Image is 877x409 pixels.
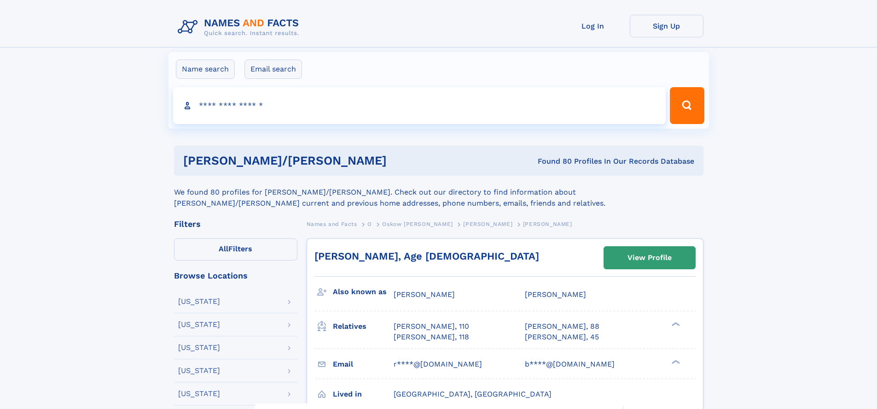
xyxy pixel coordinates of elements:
[394,390,552,398] span: [GEOGRAPHIC_DATA], [GEOGRAPHIC_DATA]
[627,247,672,268] div: View Profile
[382,221,453,227] span: Oskow [PERSON_NAME]
[367,221,372,227] span: O
[174,15,307,40] img: Logo Names and Facts
[525,332,599,342] a: [PERSON_NAME], 45
[178,344,220,351] div: [US_STATE]
[382,218,453,230] a: Oskow [PERSON_NAME]
[333,386,394,402] h3: Lived in
[394,332,469,342] a: [PERSON_NAME], 118
[174,220,297,228] div: Filters
[670,87,704,124] button: Search Button
[556,15,630,37] a: Log In
[525,321,599,332] a: [PERSON_NAME], 88
[463,221,512,227] span: [PERSON_NAME]
[604,247,695,269] a: View Profile
[394,290,455,299] span: [PERSON_NAME]
[174,238,297,261] label: Filters
[462,156,694,166] div: Found 80 Profiles In Our Records Database
[523,221,572,227] span: [PERSON_NAME]
[178,390,220,397] div: [US_STATE]
[178,367,220,374] div: [US_STATE]
[669,321,680,327] div: ❯
[333,356,394,372] h3: Email
[669,359,680,365] div: ❯
[333,319,394,334] h3: Relatives
[176,59,235,79] label: Name search
[244,59,302,79] label: Email search
[307,218,357,230] a: Names and Facts
[463,218,512,230] a: [PERSON_NAME]
[394,321,469,332] a: [PERSON_NAME], 110
[367,218,372,230] a: O
[219,244,228,253] span: All
[525,290,586,299] span: [PERSON_NAME]
[630,15,703,37] a: Sign Up
[314,250,539,262] a: [PERSON_NAME], Age [DEMOGRAPHIC_DATA]
[183,155,462,166] h1: [PERSON_NAME]/[PERSON_NAME]
[174,176,703,209] div: We found 80 profiles for [PERSON_NAME]/[PERSON_NAME]. Check out our directory to find information...
[173,87,666,124] input: search input
[174,272,297,280] div: Browse Locations
[178,298,220,305] div: [US_STATE]
[178,321,220,328] div: [US_STATE]
[333,284,394,300] h3: Also known as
